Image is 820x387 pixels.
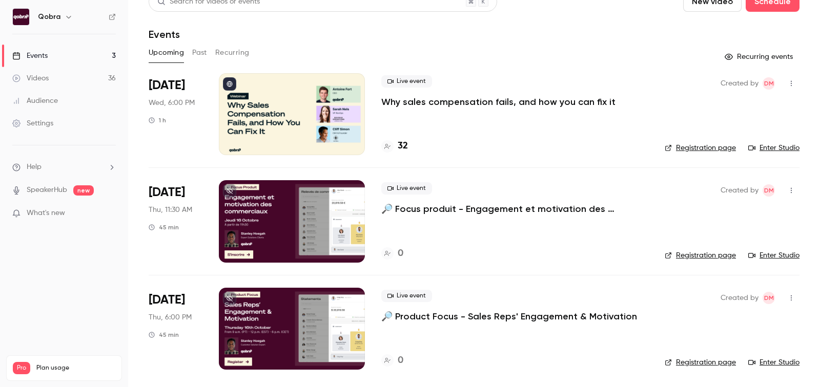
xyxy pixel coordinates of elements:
span: Live event [381,290,432,302]
div: 1 h [149,116,166,124]
button: Upcoming [149,45,184,61]
div: 45 min [149,223,179,231]
span: Help [27,162,42,173]
span: Dylan Manceau [763,184,775,197]
div: Videos [12,73,49,83]
div: 45 min [149,331,179,339]
span: Plan usage [36,364,115,372]
button: Recurring events [720,49,799,65]
span: Live event [381,75,432,88]
div: Events [12,51,48,61]
span: DM [764,292,774,304]
span: [DATE] [149,184,185,201]
span: What's new [27,208,65,219]
a: Enter Studio [748,250,799,261]
span: [DATE] [149,77,185,94]
span: Live event [381,182,432,195]
h4: 32 [398,139,408,153]
button: Recurring [215,45,250,61]
div: Audience [12,96,58,106]
span: new [73,185,94,196]
a: Registration page [665,143,736,153]
span: DM [764,77,774,90]
a: Why sales compensation fails, and how you can fix it [381,96,616,108]
a: 🔎 Focus produit - Engagement et motivation des commerciaux [381,203,648,215]
span: Created by [721,184,758,197]
span: [DATE] [149,292,185,308]
img: Qobra [13,9,29,25]
h4: 0 [398,354,403,368]
span: Dylan Manceau [763,292,775,304]
span: Wed, 6:00 PM [149,98,195,108]
a: 0 [381,247,403,261]
li: help-dropdown-opener [12,162,116,173]
span: DM [764,184,774,197]
a: Registration page [665,250,736,261]
span: Pro [13,362,30,374]
div: Oct 8 Wed, 6:00 PM (Europe/Paris) [149,73,202,155]
span: Created by [721,292,758,304]
div: Settings [12,118,53,128]
a: 🔎 Product Focus - Sales Reps' Engagement & Motivation [381,310,637,322]
h6: Qobra [38,12,60,22]
a: SpeakerHub [27,185,67,196]
span: Thu, 6:00 PM [149,312,192,322]
span: Thu, 11:30 AM [149,205,192,215]
button: Past [192,45,207,61]
h1: Events [149,28,180,40]
span: Created by [721,77,758,90]
a: Enter Studio [748,143,799,153]
h4: 0 [398,247,403,261]
a: Enter Studio [748,357,799,368]
a: 0 [381,354,403,368]
div: Oct 16 Thu, 6:00 PM (Europe/Paris) [149,288,202,370]
a: Registration page [665,357,736,368]
a: 32 [381,139,408,153]
div: Oct 16 Thu, 11:30 AM (Europe/Paris) [149,180,202,262]
span: Dylan Manceau [763,77,775,90]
